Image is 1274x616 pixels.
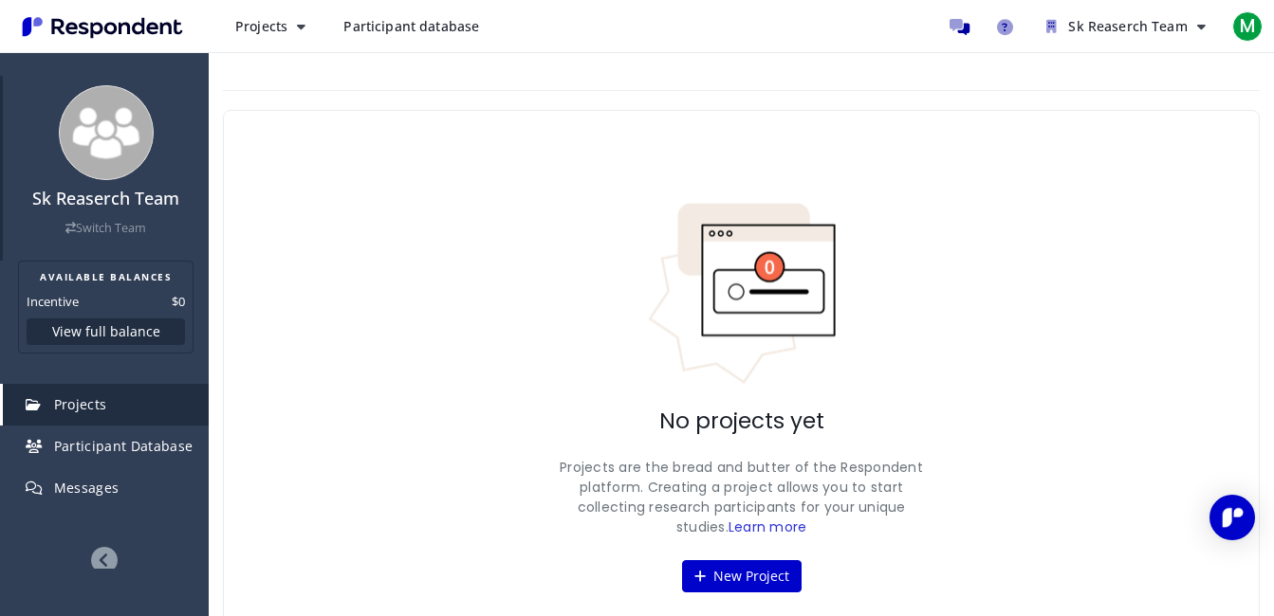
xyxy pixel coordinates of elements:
dd: $0 [172,292,185,311]
button: View full balance [27,318,185,345]
h2: AVAILABLE BALANCES [27,269,185,284]
div: Open Intercom Messenger [1209,495,1255,540]
h2: No projects yet [659,408,824,435]
span: Projects [235,17,287,35]
a: Switch Team [65,220,146,236]
img: Respondent [15,11,190,43]
span: Messages [54,479,120,497]
span: M [1232,11,1263,42]
a: Message participants [940,8,978,45]
button: Projects [220,9,321,44]
button: M [1228,9,1266,44]
a: Help and support [986,8,1024,45]
span: Sk Reaserch Team [1068,17,1187,35]
h4: Sk Reaserch Team [12,190,199,208]
section: Balance summary [18,261,194,353]
button: Sk Reaserch Team [1031,9,1221,44]
span: Participant Database [54,437,194,455]
dt: Incentive [27,292,79,311]
span: Projects [54,395,107,413]
img: No projects indicator [647,202,837,386]
a: Participant database [328,9,494,44]
img: team_avatar_256.png [59,85,154,180]
button: New Project [682,560,802,592]
a: Learn more [729,517,807,536]
p: Projects are the bread and butter of the Respondent platform. Creating a project allows you to st... [552,458,932,537]
span: Participant database [343,17,479,35]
